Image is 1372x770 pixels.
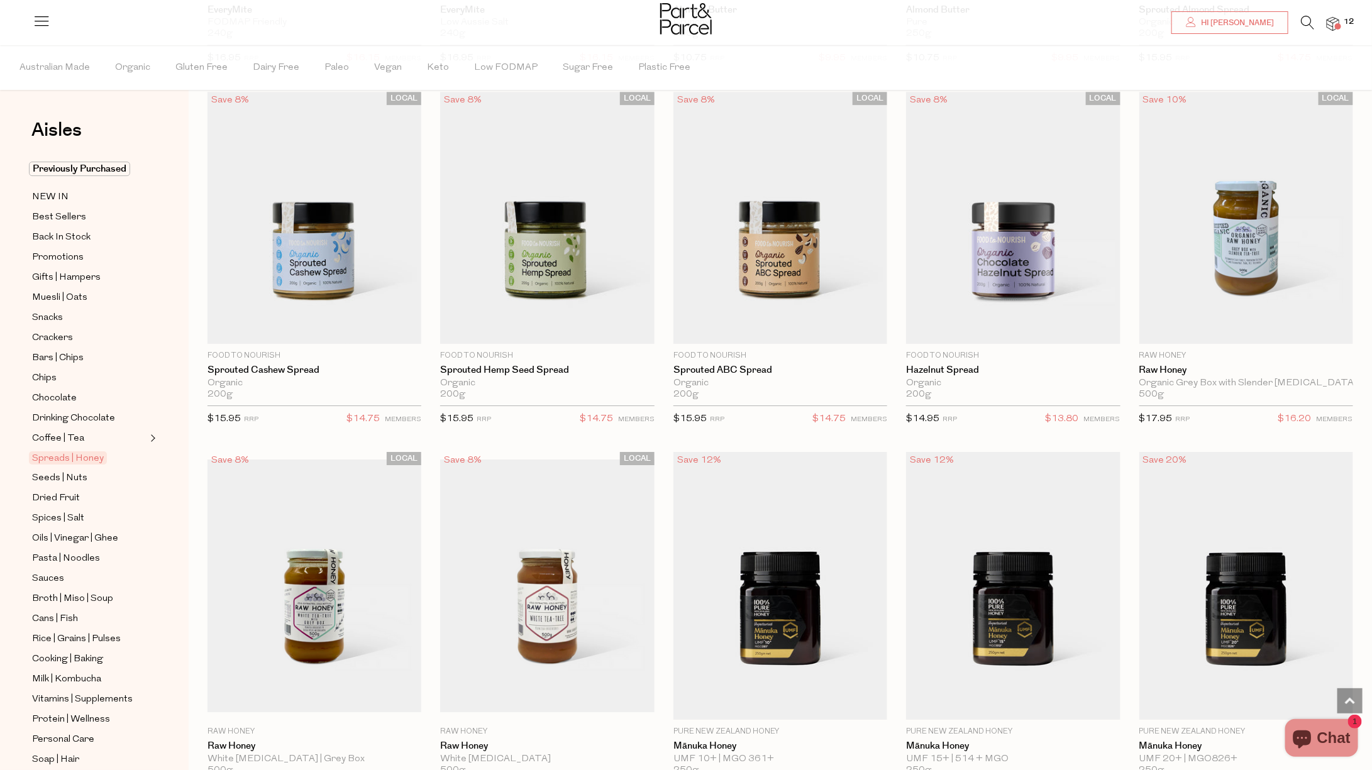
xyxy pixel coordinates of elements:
[385,416,421,423] small: MEMBERS
[1317,416,1353,423] small: MEMBERS
[207,414,241,424] span: $15.95
[906,414,939,424] span: $14.95
[440,740,654,752] a: Raw Honey
[1139,350,1353,361] p: Raw Honey
[32,611,147,627] a: Cans | Fish
[32,189,147,205] a: NEW IN
[673,452,725,469] div: Save 12%
[32,491,80,506] span: Dried Fruit
[253,46,299,90] span: Dairy Free
[32,310,147,326] a: Snacks
[906,389,931,400] span: 200g
[32,290,147,305] a: Muesli | Oats
[32,651,147,667] a: Cooking | Baking
[440,754,654,765] div: White [MEDICAL_DATA]
[32,190,69,205] span: NEW IN
[620,92,655,105] span: LOCAL
[427,46,449,90] span: Keto
[1139,414,1173,424] span: $17.95
[673,754,887,765] div: UMF 10+ | MGO 361+
[346,411,380,427] span: $14.75
[207,378,421,389] div: Organic
[32,712,110,727] span: Protein | Wellness
[32,591,113,607] span: Broth | Miso | Soup
[1046,411,1079,427] span: $13.80
[32,411,115,426] span: Drinking Chocolate
[440,365,654,376] a: Sprouted Hemp Seed Spread
[1281,719,1362,760] inbox-online-store-chat: Shopify online store chat
[207,389,233,400] span: 200g
[32,571,147,586] a: Sauces
[673,92,719,109] div: Save 8%
[32,250,147,265] a: Promotions
[853,92,887,105] span: LOCAL
[851,416,887,423] small: MEMBERS
[673,378,887,389] div: Organic
[32,632,121,647] span: Rice | Grains | Pulses
[32,371,57,386] span: Chips
[207,350,421,361] p: Food to Nourish
[906,365,1120,376] a: Hazelnut Spread
[207,726,421,737] p: Raw Honey
[32,692,133,707] span: Vitamins | Supplements
[115,46,150,90] span: Organic
[673,350,887,361] p: Food to Nourish
[906,378,1120,389] div: Organic
[440,414,473,424] span: $15.95
[673,414,707,424] span: $15.95
[207,459,421,712] img: Raw Honey
[673,726,887,737] p: Pure New Zealand Honey
[32,490,147,506] a: Dried Fruit
[29,451,107,465] span: Spreads | Honey
[32,691,147,707] a: Vitamins | Supplements
[32,431,84,446] span: Coffee | Tea
[906,726,1120,737] p: Pure New Zealand Honey
[32,510,147,526] a: Spices | Salt
[1139,726,1353,737] p: Pure New Zealand Honey
[32,270,147,285] a: Gifts | Hampers
[906,452,1120,719] img: Mānuka Honey
[1139,754,1353,765] div: UMF 20+ | MGO826+
[244,416,258,423] small: RRP
[32,330,147,346] a: Crackers
[1139,452,1191,469] div: Save 20%
[1176,416,1190,423] small: RRP
[207,754,421,765] div: White [MEDICAL_DATA] | Grey Box
[906,92,951,109] div: Save 8%
[29,162,130,176] span: Previously Purchased
[660,3,712,35] img: Part&Parcel
[324,46,349,90] span: Paleo
[32,591,147,607] a: Broth | Miso | Soup
[1139,389,1165,400] span: 500g
[32,752,79,767] span: Soap | Hair
[580,411,613,427] span: $14.75
[1278,411,1312,427] span: $16.20
[32,551,147,566] a: Pasta | Noodles
[943,416,957,423] small: RRP
[387,452,421,465] span: LOCAL
[563,46,613,90] span: Sugar Free
[440,389,465,400] span: 200g
[440,459,654,712] img: Raw Honey
[32,652,103,667] span: Cooking | Baking
[1086,92,1120,105] span: LOCAL
[32,410,147,426] a: Drinking Chocolate
[1139,92,1353,344] img: Raw Honey
[32,290,87,305] span: Muesli | Oats
[32,210,86,225] span: Best Sellers
[32,390,147,406] a: Chocolate
[32,551,100,566] span: Pasta | Noodles
[32,162,147,177] a: Previously Purchased
[32,732,94,747] span: Personal Care
[32,209,147,225] a: Best Sellers
[620,452,655,465] span: LOCAL
[32,230,91,245] span: Back In Stock
[32,612,78,627] span: Cans | Fish
[32,431,147,446] a: Coffee | Tea
[32,571,64,586] span: Sauces
[1139,740,1353,752] a: Mānuka Honey
[387,92,421,105] span: LOCAL
[440,92,485,109] div: Save 8%
[207,740,421,752] a: Raw Honey
[32,470,147,486] a: Seeds | Nuts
